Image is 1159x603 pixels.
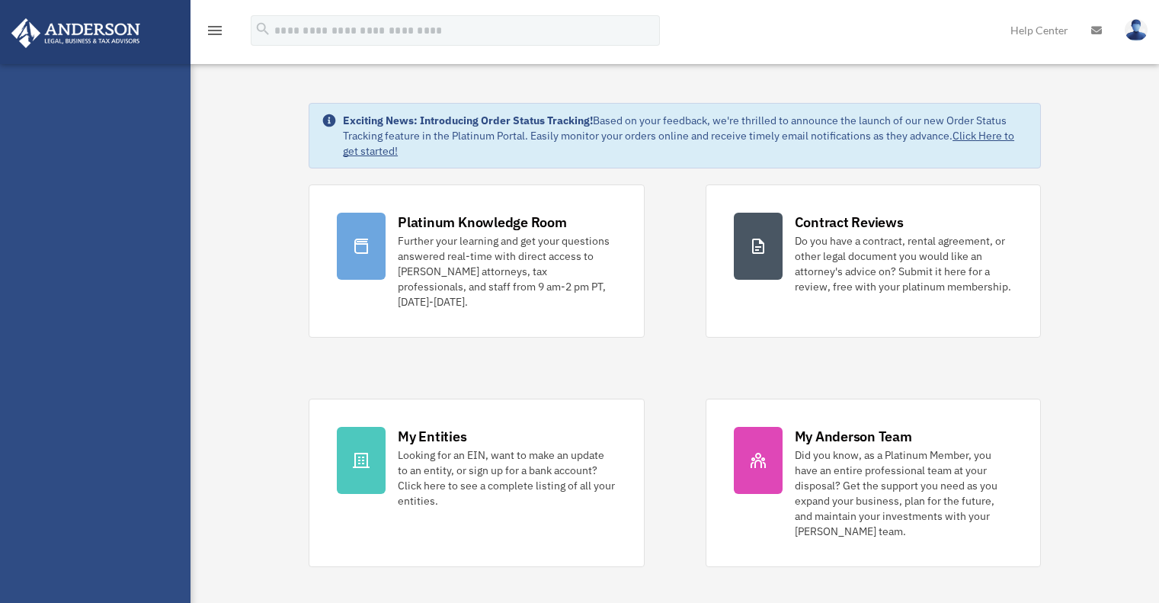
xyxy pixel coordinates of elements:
div: Further your learning and get your questions answered real-time with direct access to [PERSON_NAM... [398,233,616,310]
i: search [255,21,271,37]
a: Click Here to get started! [343,129,1014,158]
i: menu [206,21,224,40]
div: Contract Reviews [795,213,904,232]
div: Looking for an EIN, want to make an update to an entity, or sign up for a bank account? Click her... [398,447,616,508]
img: Anderson Advisors Platinum Portal [7,18,145,48]
img: User Pic [1125,19,1148,41]
a: My Anderson Team Did you know, as a Platinum Member, you have an entire professional team at your... [706,399,1041,567]
div: Based on your feedback, we're thrilled to announce the launch of our new Order Status Tracking fe... [343,113,1028,159]
div: Platinum Knowledge Room [398,213,567,232]
strong: Exciting News: Introducing Order Status Tracking! [343,114,593,127]
div: My Entities [398,427,466,446]
a: My Entities Looking for an EIN, want to make an update to an entity, or sign up for a bank accoun... [309,399,644,567]
a: Platinum Knowledge Room Further your learning and get your questions answered real-time with dire... [309,184,644,338]
div: My Anderson Team [795,427,912,446]
a: Contract Reviews Do you have a contract, rental agreement, or other legal document you would like... [706,184,1041,338]
div: Do you have a contract, rental agreement, or other legal document you would like an attorney's ad... [795,233,1013,294]
a: menu [206,27,224,40]
div: Did you know, as a Platinum Member, you have an entire professional team at your disposal? Get th... [795,447,1013,539]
